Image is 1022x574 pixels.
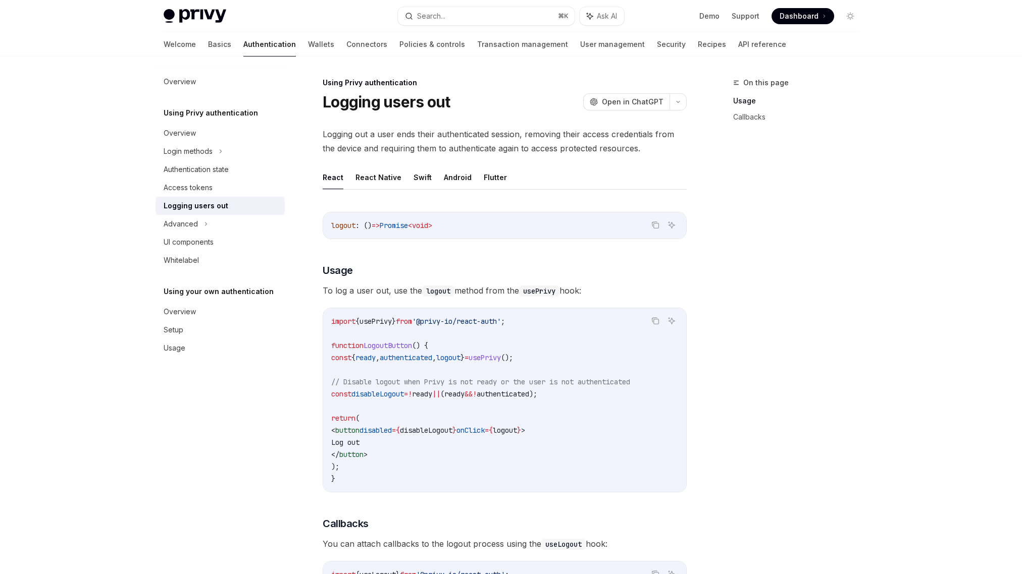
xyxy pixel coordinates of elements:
[580,7,624,25] button: Ask AI
[399,32,465,56] a: Policies & controls
[164,145,213,157] div: Login methods
[452,426,456,435] span: }
[485,426,489,435] span: =
[355,317,360,326] span: {
[156,339,285,357] a: Usage
[417,10,445,22] div: Search...
[469,353,501,362] span: usePrivy
[657,32,686,56] a: Security
[404,389,408,398] span: =
[477,32,568,56] a: Transaction management
[164,236,214,248] div: UI components
[364,341,412,350] span: LogoutButton
[372,221,380,230] span: =>
[408,389,412,398] span: !
[156,321,285,339] a: Setup
[156,73,285,91] a: Overview
[164,254,199,266] div: Whitelabel
[164,218,198,230] div: Advanced
[156,179,285,197] a: Access tokens
[519,285,559,297] code: usePrivy
[164,107,258,119] h5: Using Privy authentication
[331,474,335,483] span: }
[164,9,226,23] img: light logo
[489,426,493,435] span: {
[351,353,355,362] span: {
[156,251,285,269] a: Whitelabel
[360,426,392,435] span: disabled
[308,32,334,56] a: Wallets
[422,285,454,297] code: logout
[331,377,630,386] span: // Disable logout when Privy is not ready or the user is not authenticated
[432,389,440,398] span: ||
[408,221,412,230] span: <
[360,317,392,326] span: usePrivy
[432,353,436,362] span: ,
[597,11,617,21] span: Ask AI
[440,389,444,398] span: (
[355,353,376,362] span: ready
[772,8,834,24] a: Dashboard
[484,165,507,189] button: Flutter
[335,426,360,435] span: button
[323,283,687,298] span: To log a user out, use the method from the hook:
[156,160,285,179] a: Authentication state
[331,317,355,326] span: import
[339,450,364,459] span: button
[733,93,866,109] a: Usage
[541,539,586,550] code: useLogout
[346,32,387,56] a: Connectors
[501,353,513,362] span: ();
[364,450,368,459] span: >
[583,93,670,110] button: Open in ChatGPT
[351,389,404,398] span: disableLogout
[355,165,401,189] button: React Native
[665,218,678,232] button: Ask AI
[521,426,525,435] span: >
[444,165,472,189] button: Android
[698,32,726,56] a: Recipes
[444,389,465,398] span: ready
[164,285,274,298] h5: Using your own authentication
[156,124,285,142] a: Overview
[376,353,380,362] span: ,
[331,426,335,435] span: <
[602,97,663,107] span: Open in ChatGPT
[164,127,196,139] div: Overview
[699,11,720,21] a: Demo
[323,93,450,111] h1: Logging users out
[164,32,196,56] a: Welcome
[323,78,687,88] div: Using Privy authentication
[164,163,229,176] div: Authentication state
[323,127,687,155] span: Logging out a user ends their authenticated session, removing their access credentials from the d...
[428,221,432,230] span: >
[331,353,351,362] span: const
[355,221,372,230] span: : ()
[414,165,432,189] button: Swift
[465,389,473,398] span: &&
[331,414,355,423] span: return
[323,537,687,551] span: You can attach callbacks to the logout process using the hook:
[164,324,183,336] div: Setup
[732,11,759,21] a: Support
[355,414,360,423] span: (
[461,353,465,362] span: }
[331,450,339,459] span: </
[743,77,789,89] span: On this page
[156,233,285,251] a: UI components
[517,426,521,435] span: }
[529,389,537,398] span: );
[156,303,285,321] a: Overview
[323,165,343,189] button: React
[477,389,529,398] span: authenticated
[501,317,505,326] span: ;
[398,7,575,25] button: Search...⌘K
[331,221,355,230] span: logout
[580,32,645,56] a: User management
[738,32,786,56] a: API reference
[164,76,196,88] div: Overview
[392,317,396,326] span: }
[164,306,196,318] div: Overview
[208,32,231,56] a: Basics
[400,426,452,435] span: disableLogout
